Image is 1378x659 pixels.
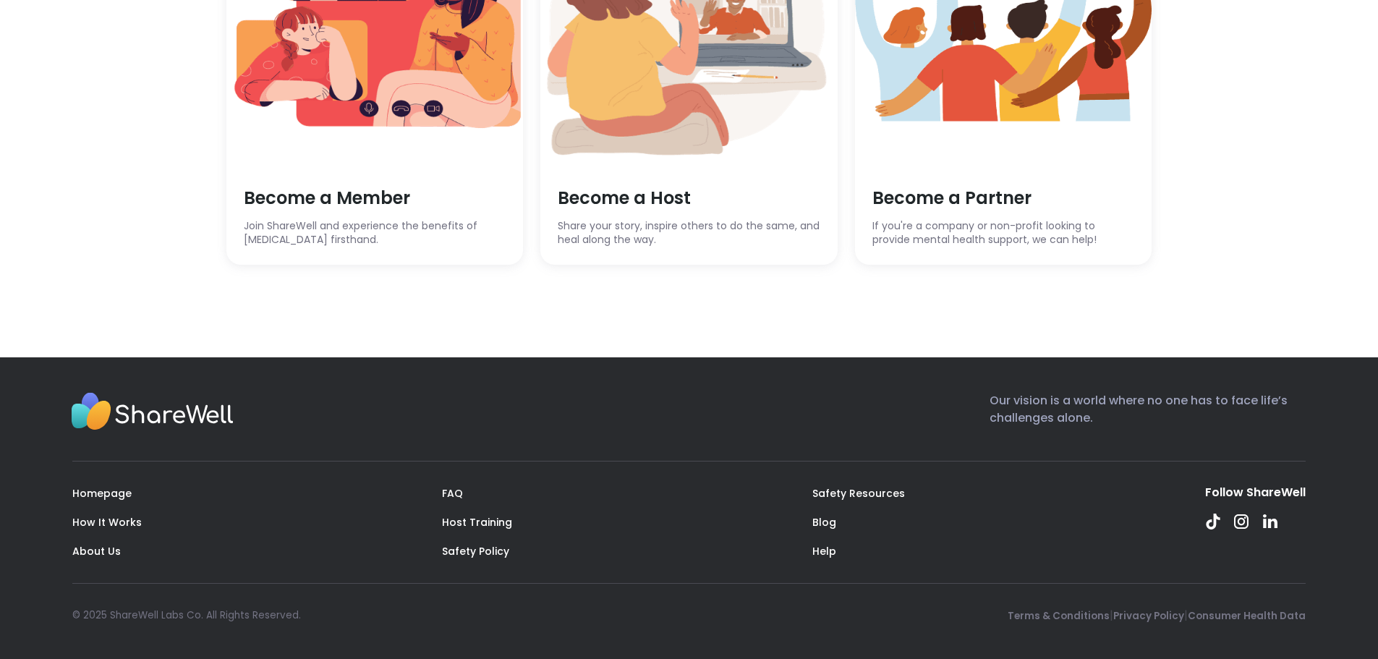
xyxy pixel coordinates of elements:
[812,515,836,530] a: Blog
[990,392,1306,438] p: Our vision is a world where no one has to face life’s challenges alone.
[72,515,142,530] a: How It Works
[244,186,506,211] span: Become a Member
[558,186,820,211] span: Become a Host
[442,544,509,558] a: Safety Policy
[1188,609,1306,623] a: Consumer Health Data
[558,219,820,247] span: Share your story, inspire others to do the same, and heal along the way.
[72,486,132,501] a: Homepage
[442,515,512,530] a: Host Training
[72,608,301,623] div: © 2025 ShareWell Labs Co. All Rights Reserved.
[442,486,463,501] a: FAQ
[872,186,1135,211] span: Become a Partner
[244,219,506,247] span: Join ShareWell and experience the benefits of [MEDICAL_DATA] firsthand.
[1205,485,1306,501] div: Follow ShareWell
[872,219,1135,247] span: If you're a company or non-profit looking to provide mental health support, we can help!
[812,544,836,558] a: Help
[72,544,121,558] a: About Us
[812,486,905,501] a: Safety Resources
[1113,609,1184,623] a: Privacy Policy
[71,392,234,434] img: Sharewell
[1110,607,1113,624] span: |
[1008,609,1110,623] a: Terms & Conditions
[1184,607,1188,624] span: |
